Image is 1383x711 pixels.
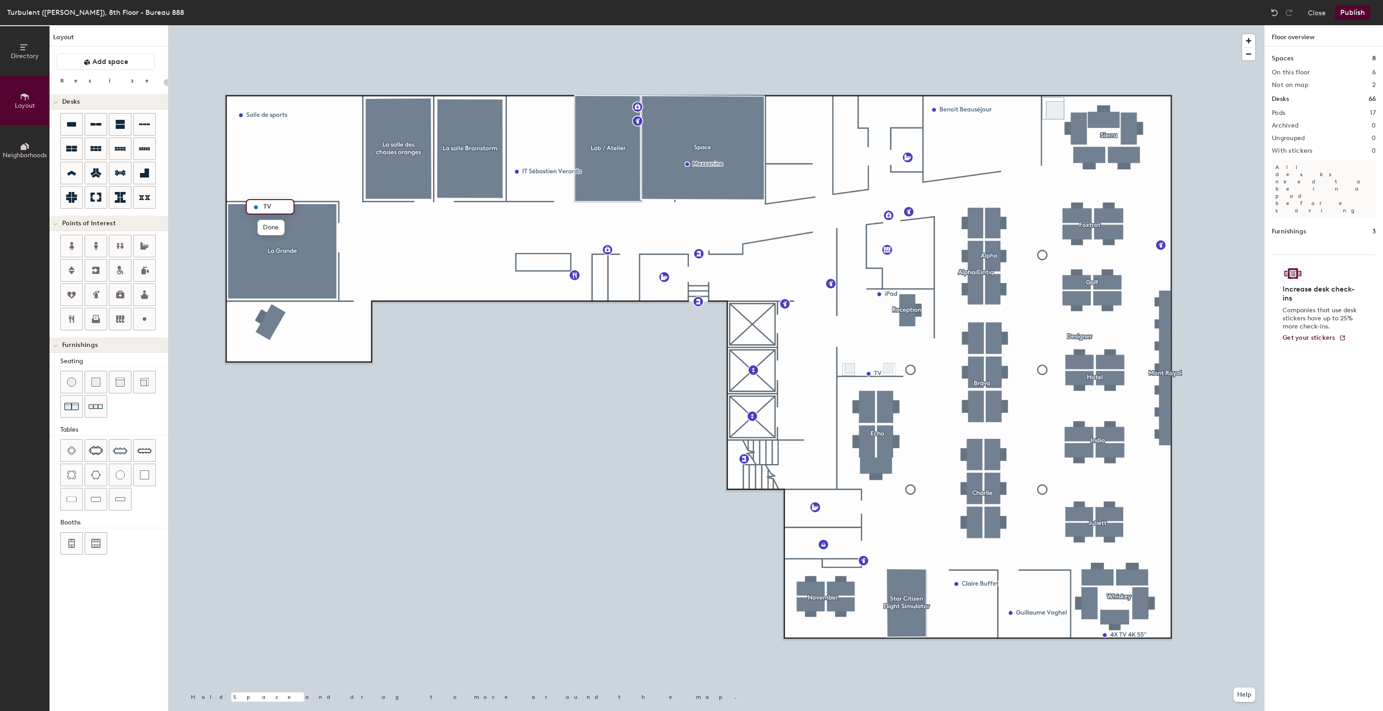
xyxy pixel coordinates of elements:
[1270,8,1279,17] img: Undo
[133,439,156,462] button: Ten seat table
[62,220,116,227] span: Points of Interest
[85,371,107,393] button: Cushion
[133,371,156,393] button: Couch (corner)
[250,202,261,213] img: generic_marker
[50,32,168,46] h1: Layout
[67,446,76,455] img: Four seat table
[60,371,83,393] button: Stool
[1272,82,1308,89] h2: Not on map
[1372,147,1376,155] h2: 0
[116,470,125,479] img: Table (round)
[85,464,107,486] button: Six seat round table
[1272,160,1376,218] p: All desks need to be in a pod before saving
[85,532,107,555] button: Six seat booth
[91,378,100,387] img: Cushion
[113,443,127,458] img: Eight seat table
[62,98,80,105] span: Desks
[1272,122,1298,129] h2: Archived
[1272,227,1306,237] h1: Furnishings
[1372,122,1376,129] h2: 0
[15,102,35,109] span: Layout
[116,378,125,387] img: Couch (middle)
[57,54,155,70] button: Add space
[67,470,76,479] img: Four seat round table
[91,495,101,504] img: Table (1x3)
[91,470,101,479] img: Six seat round table
[1234,688,1255,702] button: Help
[91,539,100,548] img: Six seat booth
[64,399,79,414] img: Couch (x2)
[1370,109,1376,117] h2: 17
[62,342,98,349] span: Furnishings
[133,464,156,486] button: Table (1x1)
[67,378,76,387] img: Stool
[67,495,77,504] img: Table (1x2)
[60,425,168,435] div: Tables
[85,439,107,462] button: Six seat table
[68,539,76,548] img: Four seat booth
[1284,8,1293,17] img: Redo
[7,7,184,18] div: Turbulent ([PERSON_NAME]), 8th Floor - Bureau 888
[109,439,131,462] button: Eight seat table
[1272,54,1293,64] h1: Spaces
[140,378,149,387] img: Couch (corner)
[89,400,103,414] img: Couch (x3)
[1283,334,1335,342] span: Get your stickers
[1283,334,1346,342] a: Get your stickers
[109,371,131,393] button: Couch (middle)
[1283,285,1360,303] h4: Increase desk check-ins
[60,488,83,510] button: Table (1x2)
[60,356,168,366] div: Seating
[1272,135,1305,142] h2: Ungrouped
[115,495,125,504] img: Table (1x4)
[85,488,107,510] button: Table (1x3)
[1272,69,1310,76] h2: On this floor
[1369,94,1376,104] h1: 66
[60,464,83,486] button: Four seat round table
[1372,69,1376,76] h2: 6
[1283,266,1303,281] img: Sticker logo
[92,57,128,66] span: Add space
[109,488,131,510] button: Table (1x4)
[60,439,83,462] button: Four seat table
[60,518,168,528] div: Booths
[85,395,107,418] button: Couch (x3)
[1272,147,1313,155] h2: With stickers
[1335,5,1370,20] button: Publish
[60,77,160,84] div: Resize
[1372,135,1376,142] h2: 0
[1372,82,1376,89] h2: 2
[1283,306,1360,331] p: Companies that use desk stickers have up to 25% more check-ins.
[1265,25,1383,46] h1: Floor overview
[1372,227,1376,237] h1: 3
[60,532,83,555] button: Four seat booth
[3,151,47,159] span: Neighborhoods
[1272,94,1289,104] h1: Desks
[1272,109,1285,117] h2: Pods
[60,395,83,418] button: Couch (x2)
[11,52,39,60] span: Directory
[258,220,284,235] span: Done
[140,470,149,479] img: Table (1x1)
[109,464,131,486] button: Table (round)
[137,443,152,458] img: Ten seat table
[1308,5,1326,20] button: Close
[89,446,103,455] img: Six seat table
[1372,54,1376,64] h1: 8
